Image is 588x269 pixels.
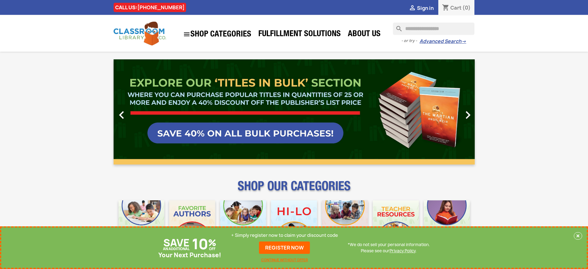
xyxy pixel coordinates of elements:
img: CLC_Bulk_Mobile.jpg [119,200,165,246]
img: CLC_Favorite_Authors_Mobile.jpg [169,200,215,246]
span: Cart [450,4,461,11]
i: search [393,23,400,30]
input: Search [393,23,474,35]
a: [PHONE_NUMBER] [137,4,185,11]
i:  [409,5,416,12]
p: SHOP OUR CATEGORIES [114,184,475,195]
a: Advanced Search→ [419,38,466,45]
i:  [460,107,476,123]
img: Classroom Library Company [114,22,166,45]
img: CLC_Dyslexia_Mobile.jpg [424,200,470,246]
a: About Us [345,28,384,41]
i:  [114,107,129,123]
i:  [183,31,190,38]
a:  Sign in [409,5,434,11]
div: CALL US: [114,3,186,12]
img: CLC_Phonics_And_Decodables_Mobile.jpg [220,200,266,246]
a: Previous [114,59,168,164]
img: CLC_Fiction_Nonfiction_Mobile.jpg [322,200,368,246]
a: Next [420,59,475,164]
span: Sign in [417,5,434,11]
a: SHOP CATEGORIES [180,28,254,41]
span: → [461,38,466,45]
span: - or try - [401,38,419,44]
img: CLC_HiLo_Mobile.jpg [271,200,317,246]
a: Fulfillment Solutions [255,28,344,41]
ul: Carousel container [114,59,475,164]
span: (0) [462,4,471,11]
img: CLC_Teacher_Resources_Mobile.jpg [373,200,419,246]
i: shopping_cart [442,4,449,12]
